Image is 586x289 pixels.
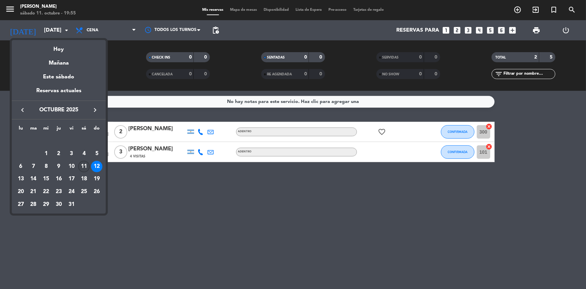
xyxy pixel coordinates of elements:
[91,148,102,159] div: 5
[78,161,90,172] div: 11
[90,160,103,173] td: 12 de octubre de 2025
[90,173,103,186] td: 19 de octubre de 2025
[78,148,90,159] div: 4
[78,160,91,173] td: 11 de octubre de 2025
[90,124,103,135] th: domingo
[14,160,27,173] td: 6 de octubre de 2025
[40,173,52,185] div: 15
[18,106,27,114] i: keyboard_arrow_left
[15,173,27,185] div: 13
[28,186,39,197] div: 21
[89,106,101,114] button: keyboard_arrow_right
[15,199,27,210] div: 27
[78,124,91,135] th: sábado
[65,185,78,198] td: 24 de octubre de 2025
[27,124,40,135] th: martes
[53,173,64,185] div: 16
[78,173,91,186] td: 18 de octubre de 2025
[52,147,65,160] td: 2 de octubre de 2025
[40,161,52,172] div: 8
[14,185,27,198] td: 20 de octubre de 2025
[91,186,102,197] div: 26
[16,106,29,114] button: keyboard_arrow_left
[53,186,64,197] div: 23
[15,186,27,197] div: 20
[66,186,77,197] div: 24
[52,185,65,198] td: 23 de octubre de 2025
[40,147,52,160] td: 1 de octubre de 2025
[53,199,64,210] div: 30
[40,148,52,159] div: 1
[65,198,78,211] td: 31 de octubre de 2025
[52,160,65,173] td: 9 de octubre de 2025
[66,199,77,210] div: 31
[12,40,106,54] div: Hoy
[28,173,39,185] div: 14
[40,173,52,186] td: 15 de octubre de 2025
[27,173,40,186] td: 14 de octubre de 2025
[78,147,91,160] td: 4 de octubre de 2025
[27,160,40,173] td: 7 de octubre de 2025
[91,161,102,172] div: 12
[40,198,52,211] td: 29 de octubre de 2025
[78,173,90,185] div: 18
[65,124,78,135] th: viernes
[66,148,77,159] div: 3
[52,198,65,211] td: 30 de octubre de 2025
[90,185,103,198] td: 26 de octubre de 2025
[52,124,65,135] th: jueves
[91,173,102,185] div: 19
[28,161,39,172] div: 7
[12,54,106,68] div: Mañana
[65,173,78,186] td: 17 de octubre de 2025
[14,135,103,147] td: OCT.
[12,68,106,86] div: Este sábado
[40,124,52,135] th: miércoles
[78,186,90,197] div: 25
[27,185,40,198] td: 21 de octubre de 2025
[66,161,77,172] div: 10
[53,161,64,172] div: 9
[15,161,27,172] div: 6
[14,198,27,211] td: 27 de octubre de 2025
[40,186,52,197] div: 22
[65,160,78,173] td: 10 de octubre de 2025
[40,199,52,210] div: 29
[29,106,89,114] span: octubre 2025
[78,185,91,198] td: 25 de octubre de 2025
[12,86,106,100] div: Reservas actuales
[53,148,64,159] div: 2
[28,199,39,210] div: 28
[40,160,52,173] td: 8 de octubre de 2025
[90,147,103,160] td: 5 de octubre de 2025
[14,173,27,186] td: 13 de octubre de 2025
[40,185,52,198] td: 22 de octubre de 2025
[91,106,99,114] i: keyboard_arrow_right
[65,147,78,160] td: 3 de octubre de 2025
[27,198,40,211] td: 28 de octubre de 2025
[66,173,77,185] div: 17
[52,173,65,186] td: 16 de octubre de 2025
[14,124,27,135] th: lunes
